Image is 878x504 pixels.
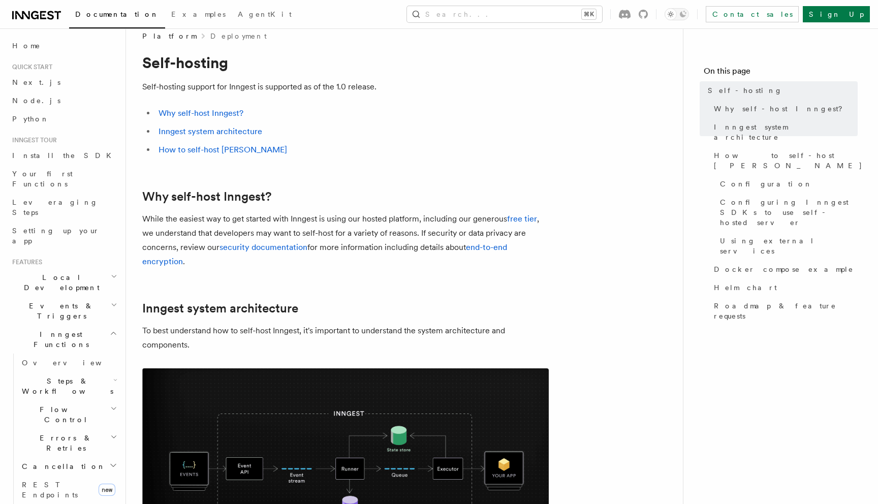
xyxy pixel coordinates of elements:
[142,80,549,94] p: Self-hosting support for Inngest is supported as of the 1.0 release.
[18,354,119,372] a: Overview
[18,400,119,429] button: Flow Control
[18,376,113,396] span: Steps & Workflows
[8,329,110,350] span: Inngest Functions
[171,10,226,18] span: Examples
[18,476,119,504] a: REST Endpointsnew
[8,91,119,110] a: Node.js
[8,193,119,222] a: Leveraging Steps
[708,85,782,96] span: Self-hosting
[159,145,287,154] a: How to self-host [PERSON_NAME]
[8,268,119,297] button: Local Development
[12,198,98,216] span: Leveraging Steps
[210,31,267,41] a: Deployment
[714,301,858,321] span: Roadmap & feature requests
[8,165,119,193] a: Your first Functions
[12,41,41,51] span: Home
[18,433,110,453] span: Errors & Retries
[8,136,57,144] span: Inngest tour
[716,193,858,232] a: Configuring Inngest SDKs to use self-hosted server
[18,461,106,471] span: Cancellation
[142,301,298,316] a: Inngest system architecture
[238,10,292,18] span: AgentKit
[8,37,119,55] a: Home
[69,3,165,28] a: Documentation
[18,372,119,400] button: Steps & Workflows
[714,264,854,274] span: Docker compose example
[8,272,111,293] span: Local Development
[8,110,119,128] a: Python
[75,10,159,18] span: Documentation
[8,73,119,91] a: Next.js
[142,31,196,41] span: Platform
[12,115,49,123] span: Python
[704,81,858,100] a: Self-hosting
[18,404,110,425] span: Flow Control
[407,6,602,22] button: Search...⌘K
[803,6,870,22] a: Sign Up
[720,179,812,189] span: Configuration
[22,481,78,499] span: REST Endpoints
[716,232,858,260] a: Using external services
[8,258,42,266] span: Features
[8,325,119,354] button: Inngest Functions
[582,9,596,19] kbd: ⌘K
[714,150,863,171] span: How to self-host [PERSON_NAME]
[720,236,858,256] span: Using external services
[232,3,298,27] a: AgentKit
[710,278,858,297] a: Helm chart
[714,122,858,142] span: Inngest system architecture
[716,175,858,193] a: Configuration
[18,457,119,476] button: Cancellation
[714,282,777,293] span: Helm chart
[142,324,549,352] p: To best understand how to self-host Inngest, it's important to understand the system architecture...
[12,97,60,105] span: Node.js
[12,170,73,188] span: Your first Functions
[219,242,307,252] a: security documentation
[12,78,60,86] span: Next.js
[710,118,858,146] a: Inngest system architecture
[710,260,858,278] a: Docker compose example
[8,146,119,165] a: Install the SDK
[665,8,689,20] button: Toggle dark mode
[720,197,858,228] span: Configuring Inngest SDKs to use self-hosted server
[8,222,119,250] a: Setting up your app
[18,429,119,457] button: Errors & Retries
[706,6,799,22] a: Contact sales
[507,214,537,224] a: free tier
[714,104,850,114] span: Why self-host Inngest?
[12,227,100,245] span: Setting up your app
[142,212,549,269] p: While the easiest way to get started with Inngest is using our hosted platform, including our gen...
[142,190,271,204] a: Why self-host Inngest?
[12,151,117,160] span: Install the SDK
[8,63,52,71] span: Quick start
[159,108,243,118] a: Why self-host Inngest?
[710,146,858,175] a: How to self-host [PERSON_NAME]
[99,484,115,496] span: new
[165,3,232,27] a: Examples
[704,65,858,81] h4: On this page
[710,100,858,118] a: Why self-host Inngest?
[710,297,858,325] a: Roadmap & feature requests
[159,127,262,136] a: Inngest system architecture
[8,297,119,325] button: Events & Triggers
[8,301,111,321] span: Events & Triggers
[142,53,549,72] h1: Self-hosting
[22,359,127,367] span: Overview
